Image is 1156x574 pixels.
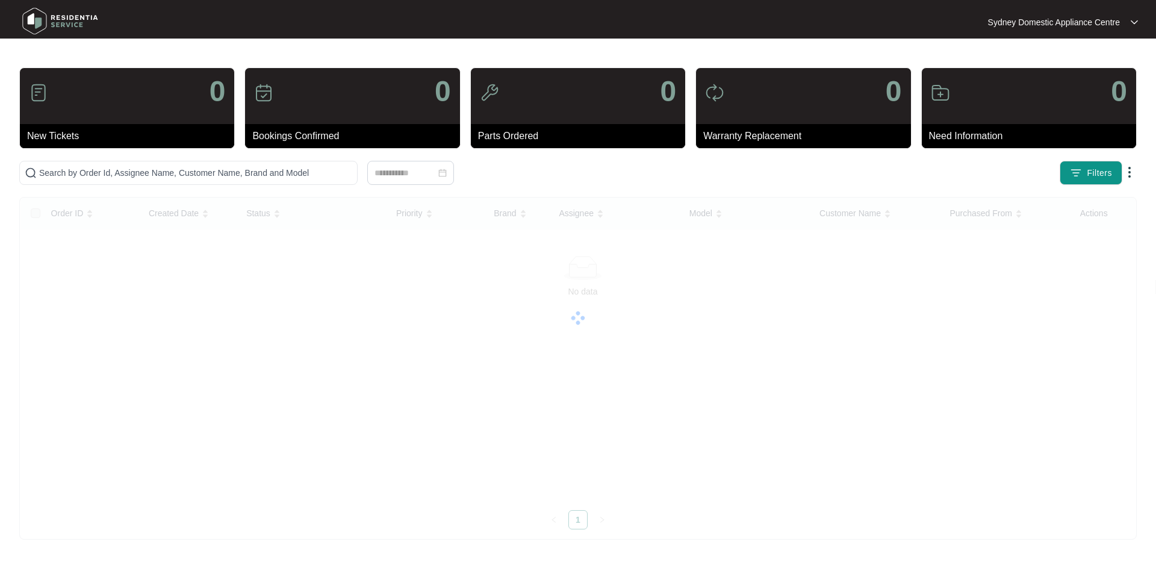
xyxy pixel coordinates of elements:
[252,129,459,143] p: Bookings Confirmed
[254,83,273,102] img: icon
[988,16,1120,28] p: Sydney Domestic Appliance Centre
[27,129,234,143] p: New Tickets
[660,77,676,106] p: 0
[1122,165,1137,179] img: dropdown arrow
[1070,167,1082,179] img: filter icon
[1131,19,1138,25] img: dropdown arrow
[703,129,910,143] p: Warranty Replacement
[929,129,1136,143] p: Need Information
[18,3,102,39] img: residentia service logo
[1060,161,1122,185] button: filter iconFilters
[480,83,499,102] img: icon
[29,83,48,102] img: icon
[1087,167,1112,179] span: Filters
[39,166,352,179] input: Search by Order Id, Assignee Name, Customer Name, Brand and Model
[886,77,902,106] p: 0
[705,83,724,102] img: icon
[25,167,37,179] img: search-icon
[478,129,685,143] p: Parts Ordered
[435,77,451,106] p: 0
[1111,77,1127,106] p: 0
[931,83,950,102] img: icon
[210,77,226,106] p: 0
